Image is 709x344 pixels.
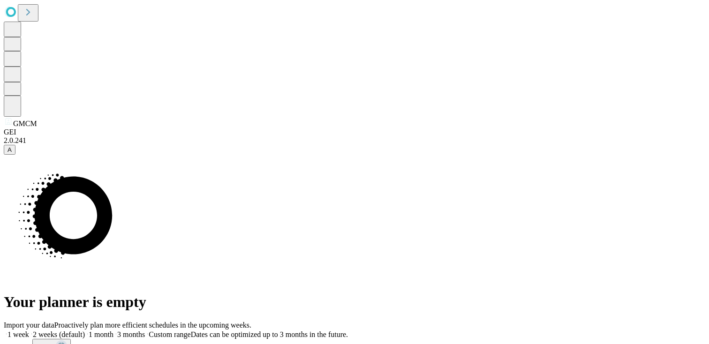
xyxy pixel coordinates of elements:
[149,330,190,338] span: Custom range
[54,321,251,329] span: Proactively plan more efficient schedules in the upcoming weeks.
[191,330,348,338] span: Dates can be optimized up to 3 months in the future.
[89,330,113,338] span: 1 month
[4,128,705,136] div: GEI
[8,146,12,153] span: A
[4,293,705,311] h1: Your planner is empty
[13,120,37,127] span: GMCM
[4,136,705,145] div: 2.0.241
[33,330,85,338] span: 2 weeks (default)
[8,330,29,338] span: 1 week
[4,321,54,329] span: Import your data
[117,330,145,338] span: 3 months
[4,145,15,155] button: A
